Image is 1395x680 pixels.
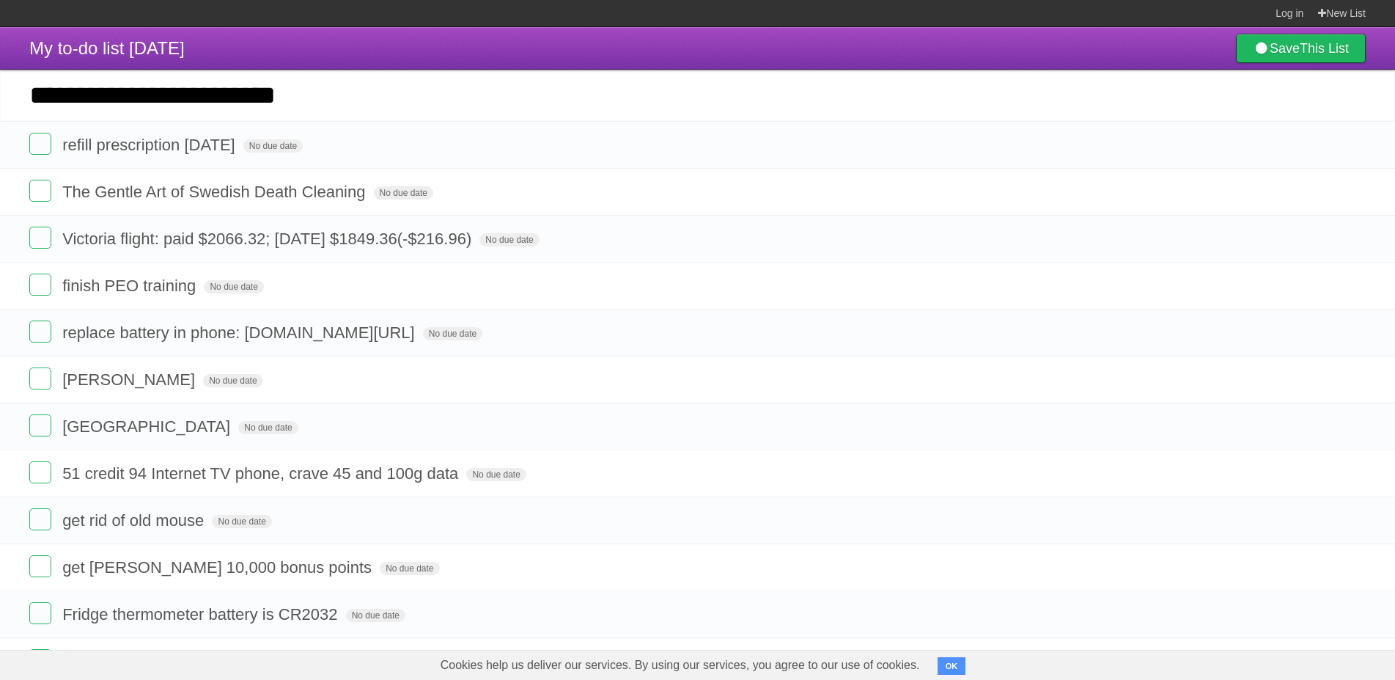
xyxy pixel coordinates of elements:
label: Done [29,649,51,671]
span: No due date [243,139,303,153]
button: OK [938,657,966,675]
span: 51 credit 94 Internet TV phone, crave 45 and 100g data [62,464,462,483]
span: No due date [212,515,271,528]
span: The Gentle Art of Swedish Death Cleaning [62,183,369,201]
label: Done [29,227,51,249]
label: Done [29,321,51,343]
a: SaveThis List [1236,34,1366,63]
label: Done [29,274,51,296]
label: Done [29,602,51,624]
span: No due date [346,609,405,622]
label: Done [29,414,51,436]
span: No due date [204,280,263,293]
span: No due date [466,468,526,481]
span: My to-do list [DATE] [29,38,185,58]
label: Done [29,555,51,577]
span: Cookies help us deliver our services. By using our services, you agree to our use of cookies. [426,651,935,680]
b: This List [1300,41,1349,56]
label: Done [29,368,51,390]
span: finish PEO training [62,277,199,295]
span: No due date [203,374,262,387]
span: No due date [374,186,433,200]
span: replace battery in phone: [DOMAIN_NAME][URL] [62,323,419,342]
label: Done [29,508,51,530]
span: get [PERSON_NAME] 10,000 bonus points [62,558,375,577]
span: refill prescription [DATE] [62,136,239,154]
span: [GEOGRAPHIC_DATA] [62,417,234,436]
span: No due date [423,327,482,340]
span: get rid of old mouse [62,511,207,530]
span: No due date [238,421,298,434]
span: Victoria flight: paid $2066.32; [DATE] $1849.36(-$216.96) [62,230,475,248]
span: [PERSON_NAME] [62,370,199,389]
label: Done [29,133,51,155]
span: No due date [479,233,539,246]
span: Fridge thermometer battery is CR2032 [62,605,341,624]
label: Done [29,461,51,483]
span: No due date [380,562,439,575]
label: Done [29,180,51,202]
